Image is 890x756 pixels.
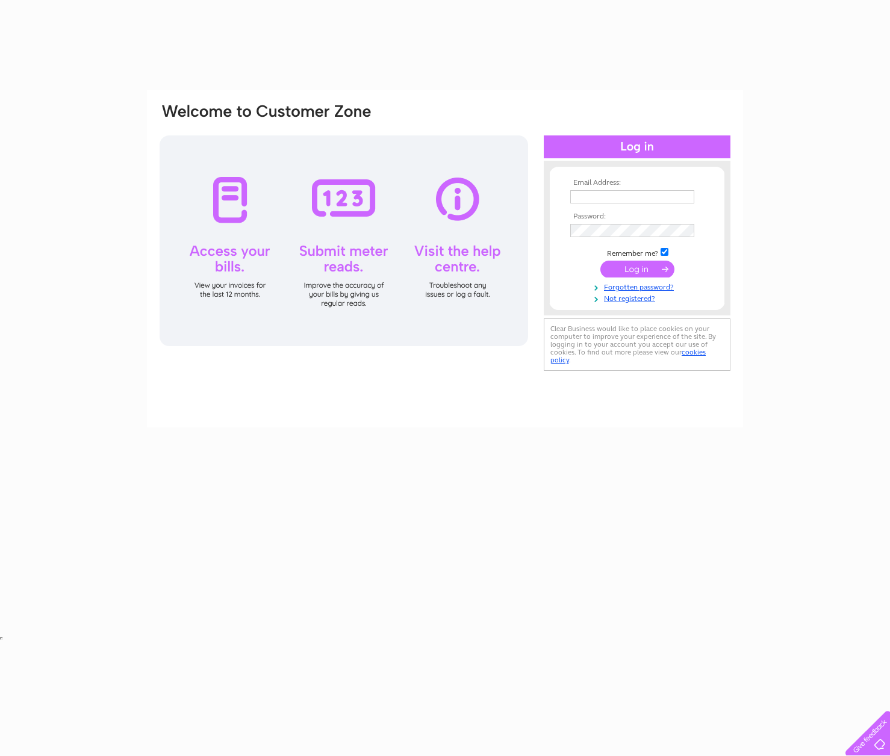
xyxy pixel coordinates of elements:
td: Remember me? [567,246,707,258]
a: cookies policy [550,348,706,364]
a: Not registered? [570,292,707,303]
a: Forgotten password? [570,280,707,292]
th: Password: [567,212,707,221]
input: Submit [600,261,674,277]
div: Clear Business would like to place cookies on your computer to improve your experience of the sit... [544,318,730,371]
th: Email Address: [567,179,707,187]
